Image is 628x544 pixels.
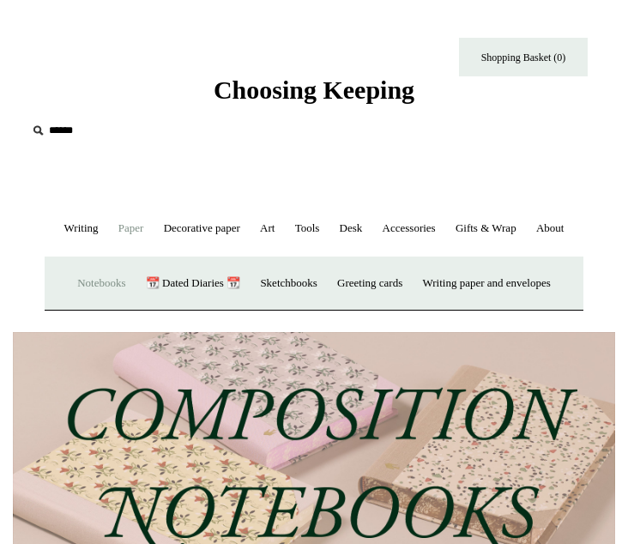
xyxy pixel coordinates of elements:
[110,206,153,251] a: Paper
[251,206,283,251] a: Art
[331,206,371,251] a: Desk
[251,261,325,306] a: Sketchbooks
[414,261,559,306] a: Writing paper and envelopes
[528,206,573,251] a: About
[214,89,414,101] a: Choosing Keeping
[447,206,525,251] a: Gifts & Wrap
[287,206,329,251] a: Tools
[459,38,588,76] a: Shopping Basket (0)
[155,206,249,251] a: Decorative paper
[214,76,414,104] span: Choosing Keeping
[69,261,134,306] a: Notebooks
[137,261,249,306] a: 📆 Dated Diaries 📆
[56,206,107,251] a: Writing
[329,261,411,306] a: Greeting cards
[374,206,444,251] a: Accessories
